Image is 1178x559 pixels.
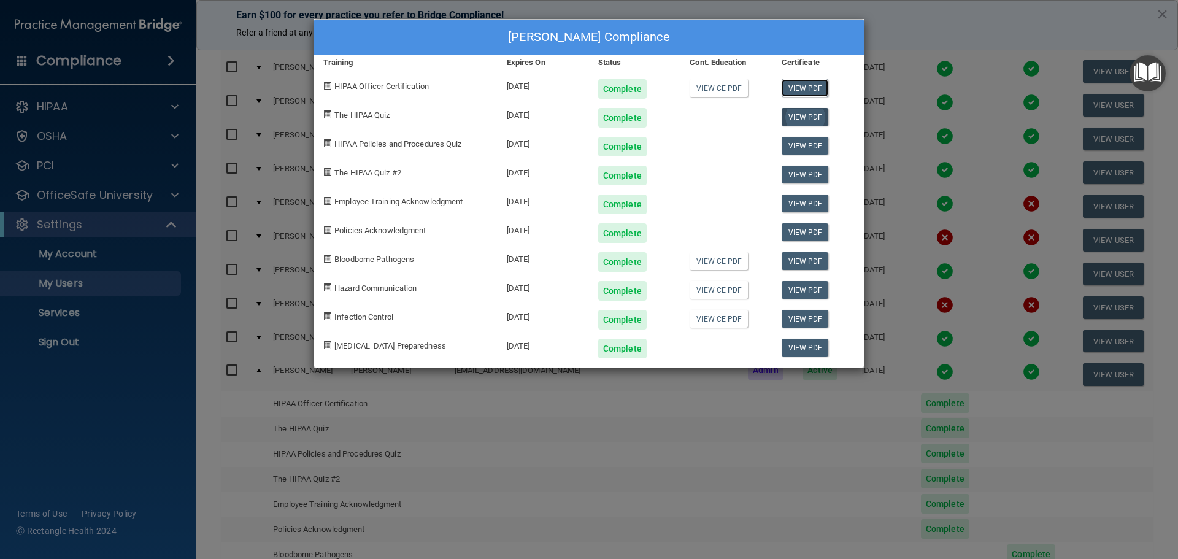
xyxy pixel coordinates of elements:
[334,341,446,350] span: [MEDICAL_DATA] Preparedness
[598,108,647,128] div: Complete
[782,166,829,183] a: View PDF
[598,339,647,358] div: Complete
[782,310,829,328] a: View PDF
[782,252,829,270] a: View PDF
[782,195,829,212] a: View PDF
[334,197,463,206] span: Employee Training Acknowledgment
[690,252,748,270] a: View CE PDF
[782,339,829,357] a: View PDF
[334,139,461,148] span: HIPAA Policies and Procedures Quiz
[680,55,772,70] div: Cont. Education
[598,252,647,272] div: Complete
[498,301,589,330] div: [DATE]
[314,20,864,55] div: [PERSON_NAME] Compliance
[598,310,647,330] div: Complete
[498,243,589,272] div: [DATE]
[498,55,589,70] div: Expires On
[782,281,829,299] a: View PDF
[498,214,589,243] div: [DATE]
[334,312,393,322] span: Infection Control
[334,283,417,293] span: Hazard Communication
[782,108,829,126] a: View PDF
[334,110,390,120] span: The HIPAA Quiz
[498,128,589,156] div: [DATE]
[334,255,414,264] span: Bloodborne Pathogens
[782,137,829,155] a: View PDF
[598,223,647,243] div: Complete
[334,82,429,91] span: HIPAA Officer Certification
[334,168,401,177] span: The HIPAA Quiz #2
[589,55,680,70] div: Status
[598,137,647,156] div: Complete
[690,310,748,328] a: View CE PDF
[498,156,589,185] div: [DATE]
[690,281,748,299] a: View CE PDF
[498,70,589,99] div: [DATE]
[498,330,589,358] div: [DATE]
[498,99,589,128] div: [DATE]
[598,195,647,214] div: Complete
[334,226,426,235] span: Policies Acknowledgment
[782,223,829,241] a: View PDF
[1130,55,1166,91] button: Open Resource Center
[314,55,498,70] div: Training
[598,166,647,185] div: Complete
[690,79,748,97] a: View CE PDF
[498,185,589,214] div: [DATE]
[772,55,864,70] div: Certificate
[598,79,647,99] div: Complete
[782,79,829,97] a: View PDF
[598,281,647,301] div: Complete
[498,272,589,301] div: [DATE]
